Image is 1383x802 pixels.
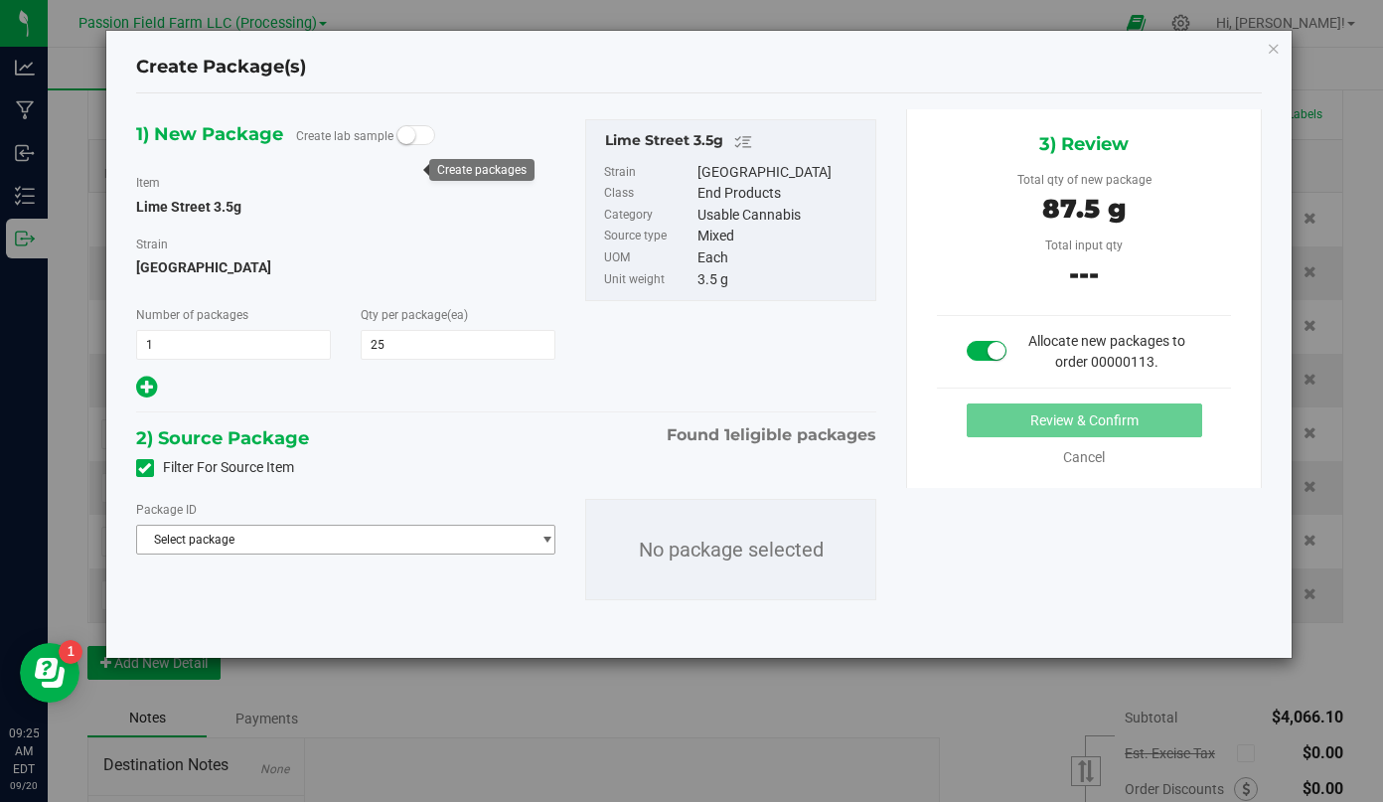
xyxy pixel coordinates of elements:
span: 1 [724,425,730,444]
h4: Create Package(s) [136,55,306,80]
span: 87.5 g [1042,193,1126,225]
span: Total qty of new package [1017,173,1152,187]
div: Usable Cannabis [697,205,865,227]
span: (ea) [447,308,468,322]
div: End Products [697,183,865,205]
span: 1) New Package [136,119,283,149]
input: 1 [137,331,330,359]
label: Create lab sample [296,121,393,151]
span: Qty per package [361,308,468,322]
button: Review & Confirm [967,403,1202,437]
span: Lime Street 3.5g [136,199,241,215]
span: 2) Source Package [136,423,309,453]
label: Source type [604,226,693,247]
iframe: Resource center unread badge [59,640,82,664]
span: 3) Review [1039,129,1129,159]
a: Cancel [1063,449,1105,465]
div: Each [697,247,865,269]
label: Class [604,183,693,205]
label: Item [136,174,160,192]
span: Allocate new packages to order 00000113. [1028,333,1185,370]
span: --- [1069,258,1099,290]
span: Total input qty [1045,239,1123,252]
span: select [530,526,554,554]
div: Lime Street 3.5g [605,130,865,154]
input: 25 [362,331,554,359]
label: Category [604,205,693,227]
iframe: Resource center [20,643,79,703]
div: [GEOGRAPHIC_DATA] [697,162,865,184]
p: No package selected [586,500,875,599]
span: [GEOGRAPHIC_DATA] [136,252,556,282]
div: Create packages [437,163,527,177]
label: Filter For Source Item [136,457,294,478]
span: Number of packages [136,308,248,322]
label: Unit weight [604,269,693,291]
label: Strain [604,162,693,184]
span: Add new output [136,383,157,399]
label: Strain [136,236,168,253]
div: 3.5 g [697,269,865,291]
label: UOM [604,247,693,269]
span: Found eligible packages [667,423,876,447]
span: Select package [137,526,531,554]
span: Package ID [136,503,197,517]
div: Mixed [697,226,865,247]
